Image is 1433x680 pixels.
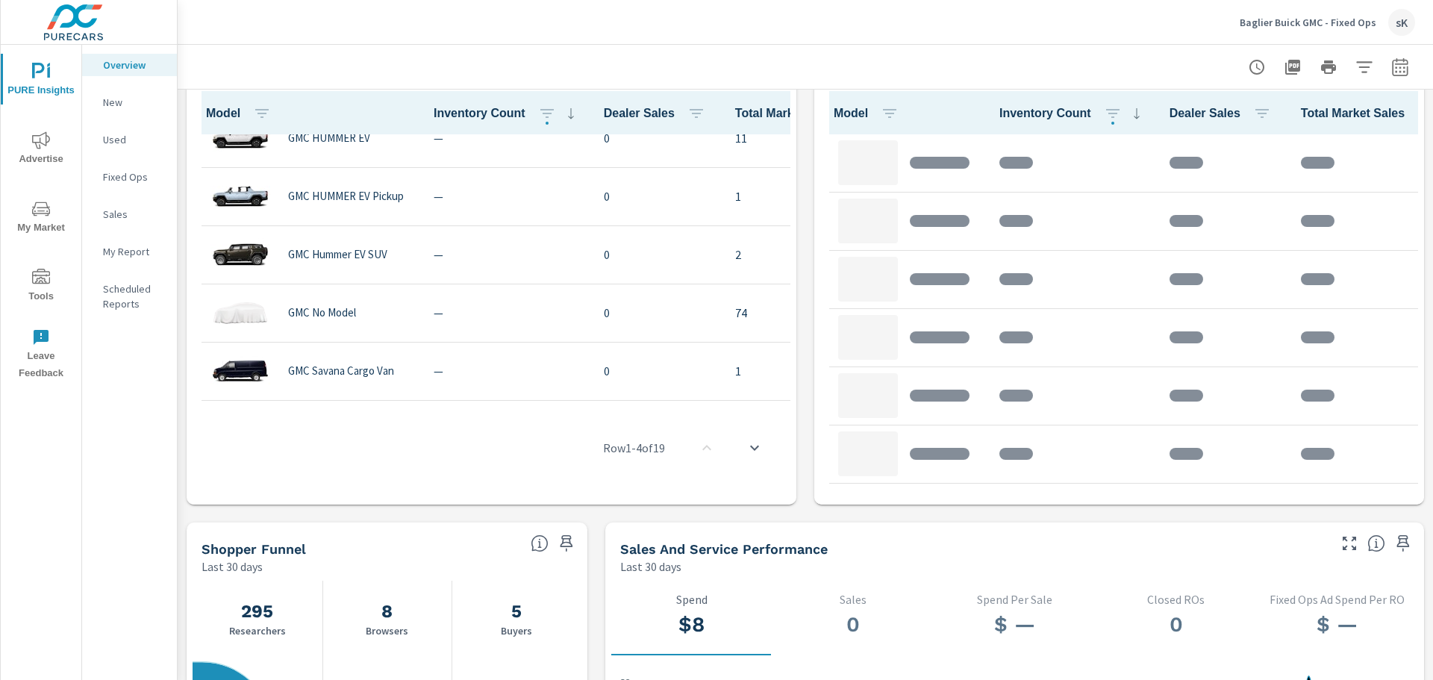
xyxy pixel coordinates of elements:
[434,304,580,322] p: —
[103,95,165,110] p: New
[434,362,580,380] p: —
[103,244,165,259] p: My Report
[604,362,711,380] p: 0
[82,278,177,315] div: Scheduled Reports
[206,105,277,122] span: Model
[1240,16,1376,29] p: Baglier Buick GMC - Fixed Ops
[434,105,580,122] span: Inventory Count
[1170,105,1277,122] span: Dealer Sales
[735,187,875,205] p: 1
[82,203,177,225] div: Sales
[1269,593,1406,606] p: Fixed Ops Ad Spend Per RO
[5,328,77,382] span: Leave Feedback
[288,131,370,145] p: GMC HUMMER EV
[210,290,270,335] img: glamour
[82,240,177,263] div: My Report
[202,541,306,557] h5: Shopper Funnel
[604,129,711,147] p: 0
[735,304,875,322] p: 74
[1391,531,1415,555] span: Save this to your personalized report
[737,430,772,466] button: scroll to bottom
[555,531,578,555] span: Save this to your personalized report
[623,593,761,606] p: Spend
[1314,52,1343,82] button: Print Report
[946,612,1083,637] h3: $ —
[288,190,404,203] p: GMC HUMMER EV Pickup
[202,558,263,575] p: Last 30 days
[735,105,875,122] span: Total Market Sales
[1337,531,1361,555] button: Make Fullscreen
[434,246,580,263] p: —
[1385,52,1415,82] button: Select Date Range
[103,57,165,72] p: Overview
[999,105,1146,122] span: Inventory Count
[210,349,270,393] img: glamour
[604,246,711,263] p: 0
[531,534,549,552] span: Know where every customer is during their purchase journey. View customer activity from first cli...
[82,128,177,151] div: Used
[103,132,165,147] p: Used
[834,105,905,122] span: Model
[82,91,177,113] div: New
[735,129,875,147] p: 11
[288,364,394,378] p: GMC Savana Cargo Van
[784,612,922,637] h3: 0
[103,281,165,311] p: Scheduled Reports
[5,63,77,99] span: PURE Insights
[288,248,387,261] p: GMC Hummer EV SUV
[434,129,580,147] p: —
[82,166,177,188] div: Fixed Ops
[604,304,711,322] p: 0
[1349,52,1379,82] button: Apply Filters
[735,362,875,380] p: 1
[103,207,165,222] p: Sales
[210,116,270,160] img: glamour
[1,45,81,388] div: nav menu
[210,174,270,219] img: glamour
[210,232,270,277] img: glamour
[1107,612,1244,637] h3: 0
[603,439,665,457] p: Row 1 - 4 of 19
[1278,52,1308,82] button: "Export Report to PDF"
[1367,534,1385,552] span: Select a tab to understand performance over the selected time range.
[5,200,77,237] span: My Market
[1388,9,1415,36] div: sK
[620,558,681,575] p: Last 30 days
[288,306,356,319] p: GMC No Model
[5,269,77,305] span: Tools
[82,54,177,76] div: Overview
[103,169,165,184] p: Fixed Ops
[620,541,828,557] h5: Sales and Service Performance
[434,187,580,205] p: —
[604,105,711,122] span: Dealer Sales
[5,131,77,168] span: Advertise
[784,593,922,606] p: Sales
[623,612,761,637] h3: $8
[1107,593,1244,606] p: Closed ROs
[946,593,1083,606] p: Spend Per Sale
[604,187,711,205] p: 0
[1269,612,1406,637] h3: $ —
[735,246,875,263] p: 2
